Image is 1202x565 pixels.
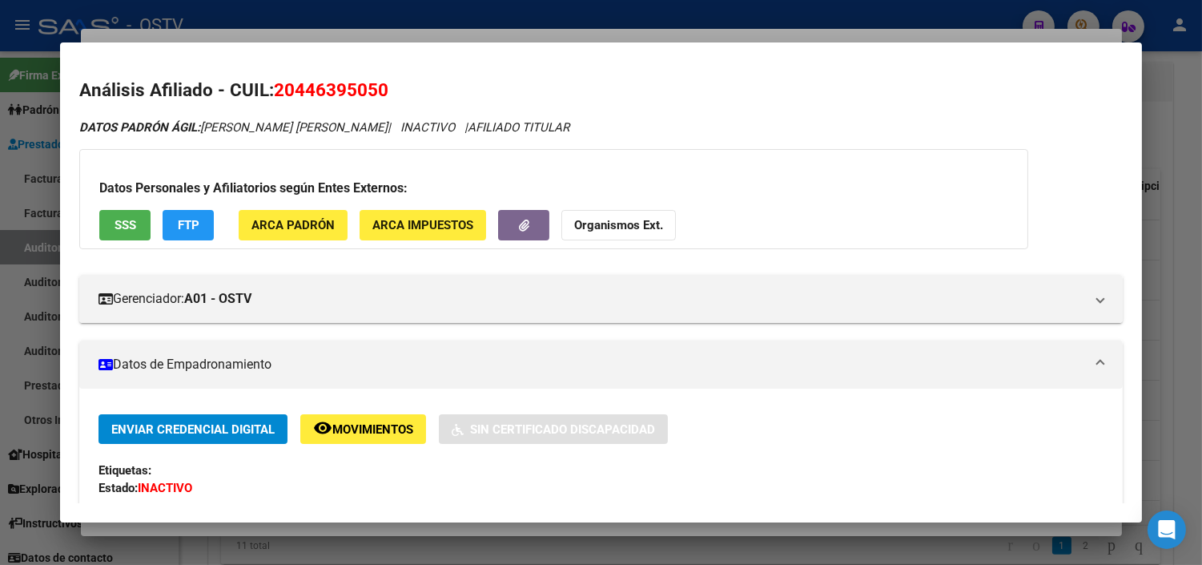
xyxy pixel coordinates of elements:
mat-panel-title: Gerenciador: [98,289,1084,309]
span: Movimientos [332,422,413,437]
i: | INACTIVO | [79,120,569,135]
mat-icon: remove_red_eye [313,418,332,438]
span: 20446395050 [274,79,388,100]
span: ARCA Padrón [251,219,335,233]
div: Open Intercom Messenger [1148,511,1186,549]
button: ARCA Padrón [239,210,348,240]
button: Sin Certificado Discapacidad [439,414,668,444]
button: Movimientos [300,414,426,444]
strong: DATOS PADRÓN ÁGIL: [79,120,200,135]
span: Sin Certificado Discapacidad [470,422,655,437]
strong: A01 - OSTV [184,289,251,309]
strong: Estado: [98,481,138,495]
button: Enviar Credencial Digital [98,414,287,444]
button: FTP [163,210,214,240]
mat-expansion-panel-header: Datos de Empadronamiento [79,341,1123,389]
mat-expansion-panel-header: Gerenciador:A01 - OSTV [79,275,1123,323]
span: ARCA Impuestos [372,219,473,233]
span: Enviar Credencial Digital [111,422,275,437]
button: SSS [99,210,151,240]
h2: Análisis Afiliado - CUIL: [79,77,1123,104]
span: FTP [178,219,199,233]
mat-panel-title: Datos de Empadronamiento [98,355,1084,374]
h3: Datos Personales y Afiliatorios según Entes Externos: [99,179,1008,198]
strong: INACTIVO [138,481,192,495]
span: AFILIADO TITULAR [468,120,569,135]
strong: Organismos Ext. [574,219,663,233]
span: SSS [115,219,136,233]
strong: Etiquetas: [98,463,151,478]
span: [PERSON_NAME] [PERSON_NAME] [79,120,388,135]
button: ARCA Impuestos [360,210,486,240]
button: Organismos Ext. [561,210,676,240]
